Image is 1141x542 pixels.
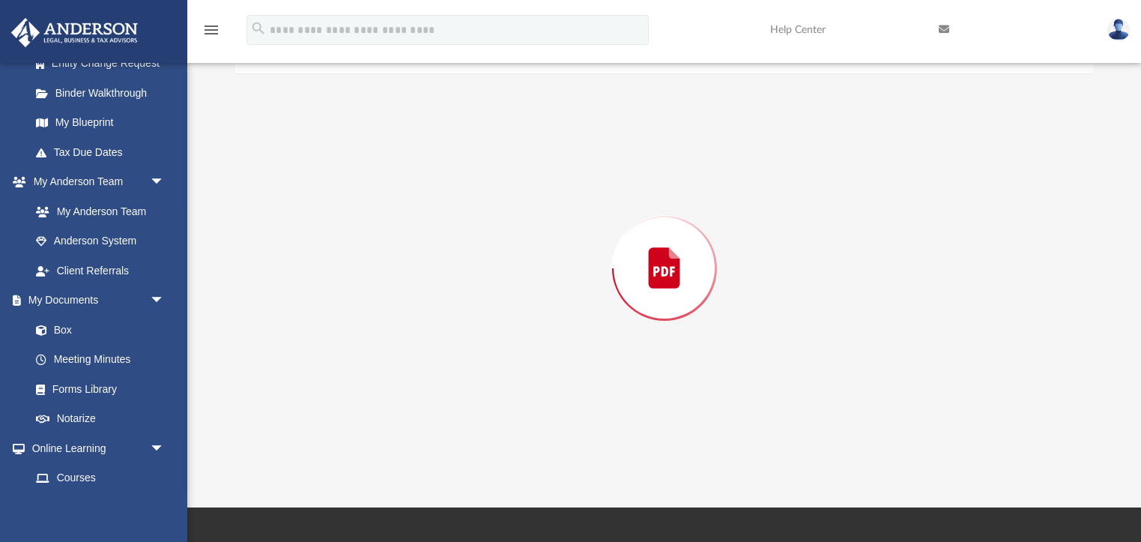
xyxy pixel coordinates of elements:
[21,78,187,108] a: Binder Walkthrough
[150,167,180,198] span: arrow_drop_down
[21,226,180,256] a: Anderson System
[21,345,180,375] a: Meeting Minutes
[202,28,220,39] a: menu
[21,196,172,226] a: My Anderson Team
[21,315,172,345] a: Box
[7,18,142,47] img: Anderson Advisors Platinum Portal
[150,433,180,464] span: arrow_drop_down
[10,167,180,197] a: My Anderson Teamarrow_drop_down
[21,49,187,79] a: Entity Change Request
[1107,19,1130,40] img: User Pic
[235,35,1094,462] div: Preview
[150,286,180,316] span: arrow_drop_down
[250,20,267,37] i: search
[21,404,180,434] a: Notarize
[21,108,180,138] a: My Blueprint
[21,256,180,286] a: Client Referrals
[10,286,180,316] a: My Documentsarrow_drop_down
[202,21,220,39] i: menu
[10,433,180,463] a: Online Learningarrow_drop_down
[21,374,172,404] a: Forms Library
[21,463,180,493] a: Courses
[21,137,187,167] a: Tax Due Dates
